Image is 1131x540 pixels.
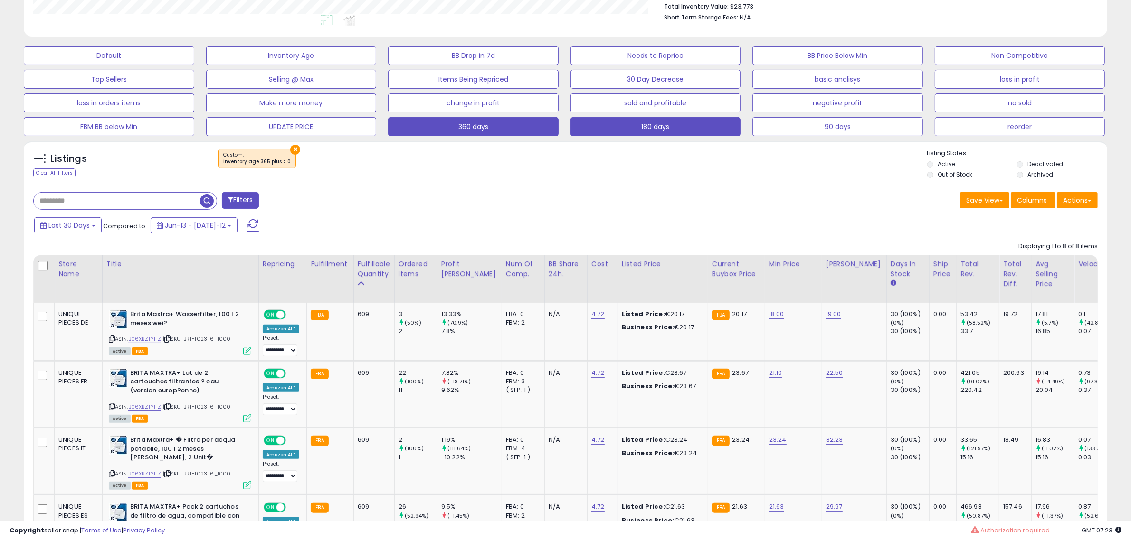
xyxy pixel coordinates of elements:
button: reorder [935,117,1105,136]
div: 1.19% [441,436,502,444]
div: inventory age 365 plus > 0 [223,158,291,165]
span: OFF [284,311,299,319]
div: FBM: 4 [506,444,537,453]
div: Total Rev. [960,259,995,279]
button: × [290,145,300,155]
a: Terms of Use [81,526,122,535]
div: Amazon AI * [263,383,300,392]
div: 157.46 [1003,503,1024,511]
button: Selling @ Max [206,70,377,89]
small: FBA [311,436,328,446]
div: €23.24 [622,436,701,444]
small: FBA [311,503,328,513]
div: €21.63 [622,503,701,511]
small: (50%) [405,319,421,326]
button: Filters [222,192,259,209]
div: 7.82% [441,369,502,377]
small: Days In Stock. [891,279,896,288]
div: 17.96 [1036,503,1074,511]
span: Custom: [223,151,291,166]
button: Make more money [206,93,377,112]
div: Clear All Filters [33,168,76,177]
button: change in profit [388,93,559,112]
label: Deactivated [1027,160,1063,168]
p: Listing States: [927,149,1107,158]
div: FBM: 3 [506,377,537,386]
small: (97.3%) [1084,378,1104,385]
button: 90 days [752,117,923,136]
button: basic analisys [752,70,923,89]
div: €20.17 [622,310,701,318]
div: 200.63 [1003,369,1024,377]
div: Min Price [769,259,818,269]
div: N/A [549,369,580,377]
div: Profit [PERSON_NAME] [441,259,498,279]
div: €20.17 [622,323,701,332]
div: 0.00 [933,369,949,377]
div: 30 (100%) [891,503,929,511]
div: 13.33% [441,310,502,318]
div: Total Rev. Diff. [1003,259,1027,289]
small: FBA [311,369,328,379]
button: FBM BB below Min [24,117,194,136]
button: negative profit [752,93,923,112]
div: UNIQUE PIECES IT [58,436,95,453]
div: 0.37 [1078,386,1117,394]
img: 41unTDlGk0L._SL40_.jpg [109,503,128,521]
span: FBA [132,482,148,490]
div: 16.83 [1036,436,1074,444]
div: N/A [549,503,580,511]
span: FBA [132,415,148,423]
small: (133.33%) [1084,445,1110,452]
small: (100%) [405,378,424,385]
div: ( SFP: 1 ) [506,386,537,394]
a: 4.72 [591,435,605,445]
a: B06XBZTYHZ [128,403,162,411]
button: BB Drop in 7d [388,46,559,65]
small: (-18.71%) [447,378,471,385]
small: (11.02%) [1042,445,1063,452]
div: 20.04 [1036,386,1074,394]
div: Velocity [1078,259,1113,269]
div: FBA: 0 [506,369,537,377]
small: FBA [311,310,328,320]
a: 23.24 [769,435,787,445]
span: Jun-13 - [DATE]-12 [165,221,226,230]
a: 4.72 [591,309,605,319]
span: | SKU: BRT-1023116_10001 [163,470,232,477]
div: €23.67 [622,382,701,391]
div: Ordered Items [399,259,433,279]
b: Business Price: [622,323,674,332]
div: FBM: 2 [506,512,537,520]
button: Needs to Reprice [570,46,741,65]
span: OFF [284,369,299,377]
span: 20.17 [732,309,747,318]
button: loss in orders items [24,93,194,112]
button: 180 days [570,117,741,136]
div: 30 (100%) [891,369,929,377]
div: Preset: [263,394,300,415]
div: 11 [399,386,437,394]
div: Days In Stock [891,259,925,279]
div: 26 [399,503,437,511]
div: ASIN: [109,436,251,488]
div: Store Name [58,259,98,279]
a: 4.72 [591,502,605,512]
div: FBM: 2 [506,318,537,327]
b: Listed Price: [622,309,665,318]
div: Avg Selling Price [1036,259,1070,289]
span: 2025-08-12 07:23 GMT [1082,526,1121,535]
small: FBA [712,369,730,379]
b: Business Price: [622,382,674,391]
small: (0%) [891,319,904,326]
a: 21.10 [769,368,782,378]
div: 609 [358,310,387,318]
div: 0.07 [1078,327,1117,335]
div: Repricing [263,259,303,269]
small: (121.97%) [967,445,990,452]
div: N/A [549,310,580,318]
a: 4.72 [591,368,605,378]
label: Active [938,160,955,168]
b: Listed Price: [622,368,665,377]
b: Brita Maxtra+ Wasserfilter, 100 l 2 meses wei? [130,310,246,330]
